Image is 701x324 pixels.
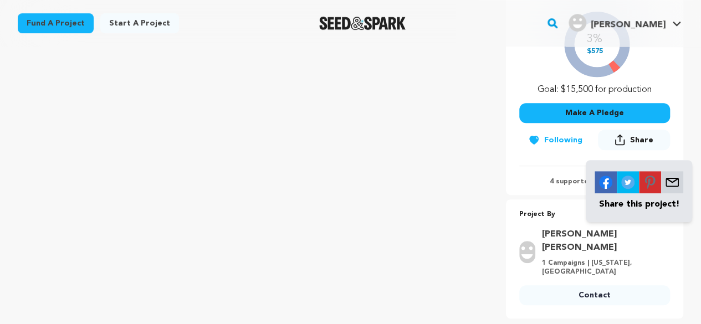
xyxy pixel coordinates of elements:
img: Seed&Spark Envelope Icon [661,171,683,193]
img: user.png [569,14,586,32]
img: Seed&Spark Logo Dark Mode [319,17,406,30]
span: Share [630,135,653,146]
img: user.png [519,241,535,263]
button: Make A Pledge [519,103,670,123]
a: Start a project [100,13,179,33]
div: Moriah T.'s Profile [569,14,666,32]
img: Seed&Spark Twitter Icon [617,171,639,193]
a: Goto Shankman Sarah Ann profile [542,228,663,254]
button: Following [519,130,591,150]
img: Seed&Spark Facebook Icon [595,171,617,193]
p: 4 supporters | followers [519,177,670,186]
p: Share this project! [595,198,683,211]
span: Share [598,130,670,155]
span: Moriah T.'s Profile [566,12,683,35]
button: Share [598,130,670,150]
p: 1 Campaigns | [US_STATE], [GEOGRAPHIC_DATA] [542,259,663,276]
img: Seed&Spark Pinterest Icon [639,171,661,193]
span: [PERSON_NAME] [591,20,666,29]
a: Moriah T.'s Profile [566,12,683,32]
a: Seed&Spark Homepage [319,17,406,30]
a: Fund a project [18,13,94,33]
a: Contact [519,285,670,305]
p: Project By [519,208,670,221]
